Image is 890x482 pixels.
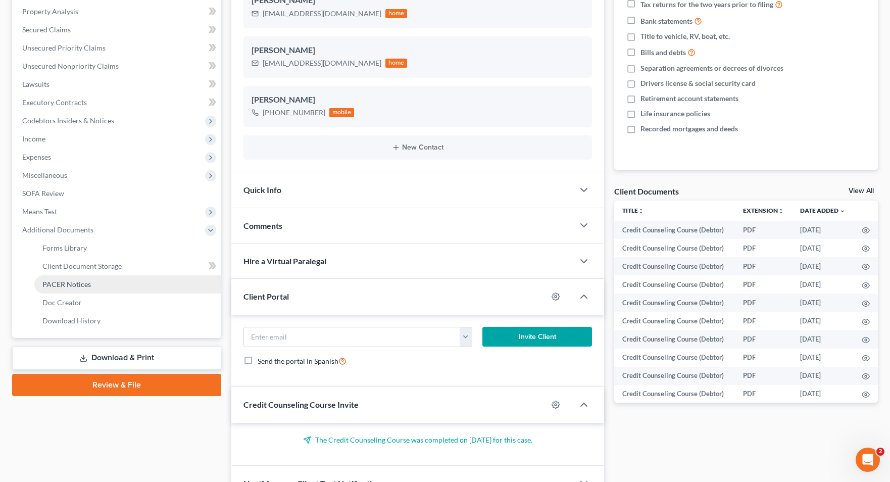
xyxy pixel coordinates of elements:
a: Extensionunfold_more [743,207,784,214]
td: Credit Counseling Course (Debtor) [614,312,735,330]
td: PDF [735,275,792,294]
span: Secured Claims [22,25,71,34]
span: Bills and debts [640,47,686,58]
p: The Credit Counseling Course was completed on [DATE] for this case. [243,435,592,445]
span: Download History [42,316,101,325]
td: [DATE] [792,294,854,312]
span: Client Document Storage [42,262,122,270]
td: [DATE] [792,221,854,239]
iframe: Intercom live chat [856,448,880,472]
span: Unsecured Priority Claims [22,43,106,52]
div: home [385,59,408,68]
td: Credit Counseling Course (Debtor) [614,349,735,367]
td: Credit Counseling Course (Debtor) [614,330,735,348]
a: Secured Claims [14,21,221,39]
span: Income [22,134,45,143]
a: Download History [34,312,221,330]
td: Credit Counseling Course (Debtor) [614,257,735,275]
span: PACER Notices [42,280,91,288]
i: unfold_more [638,208,644,214]
span: 2 [876,448,884,456]
span: Executory Contracts [22,98,87,107]
a: Unsecured Nonpriority Claims [14,57,221,75]
td: Credit Counseling Course (Debtor) [614,221,735,239]
span: Hire a Virtual Paralegal [243,256,326,266]
span: Client Portal [243,292,289,301]
a: Download & Print [12,346,221,370]
td: PDF [735,221,792,239]
a: Date Added expand_more [800,207,846,214]
td: Credit Counseling Course (Debtor) [614,239,735,257]
div: [PERSON_NAME] [252,44,584,57]
div: [PHONE_NUMBER] [263,108,325,118]
span: Retirement account statements [640,93,738,104]
button: Invite Client [482,327,592,347]
span: Expenses [22,153,51,161]
a: Doc Creator [34,294,221,312]
td: PDF [735,257,792,275]
span: Unsecured Nonpriority Claims [22,62,119,70]
span: Lawsuits [22,80,50,88]
span: Title to vehicle, RV, boat, etc. [640,31,730,41]
td: Credit Counseling Course (Debtor) [614,367,735,385]
span: Means Test [22,207,57,216]
td: [DATE] [792,385,854,403]
td: PDF [735,312,792,330]
span: Recorded mortgages and deeds [640,124,738,134]
div: Client Documents [614,186,679,197]
a: PACER Notices [34,275,221,294]
span: Property Analysis [22,7,78,16]
td: PDF [735,239,792,257]
a: Executory Contracts [14,93,221,112]
input: Enter email [244,327,460,347]
td: [DATE] [792,330,854,348]
i: unfold_more [778,208,784,214]
td: Credit Counseling Course (Debtor) [614,294,735,312]
span: Drivers license & social security card [640,78,756,88]
a: Forms Library [34,239,221,257]
span: Codebtors Insiders & Notices [22,116,114,125]
span: Separation agreements or decrees of divorces [640,63,783,73]
div: home [385,9,408,18]
a: Titleunfold_more [622,207,644,214]
td: [DATE] [792,367,854,385]
button: New Contact [252,143,584,152]
span: Forms Library [42,244,87,252]
a: Property Analysis [14,3,221,21]
span: SOFA Review [22,189,64,198]
td: Credit Counseling Course (Debtor) [614,385,735,403]
td: PDF [735,330,792,348]
td: [DATE] [792,312,854,330]
a: Client Document Storage [34,257,221,275]
i: expand_more [839,208,846,214]
td: [DATE] [792,257,854,275]
td: [DATE] [792,349,854,367]
a: Lawsuits [14,75,221,93]
td: [DATE] [792,275,854,294]
td: PDF [735,385,792,403]
a: View All [849,187,874,195]
span: Send the portal in Spanish [258,357,338,365]
span: Credit Counseling Course Invite [243,400,359,409]
a: Unsecured Priority Claims [14,39,221,57]
a: SOFA Review [14,184,221,203]
a: Review & File [12,374,221,396]
td: Credit Counseling Course (Debtor) [614,275,735,294]
span: Doc Creator [42,298,82,307]
span: Miscellaneous [22,171,67,179]
span: Additional Documents [22,225,93,234]
td: PDF [735,294,792,312]
td: PDF [735,349,792,367]
td: [DATE] [792,239,854,257]
div: [EMAIL_ADDRESS][DOMAIN_NAME] [263,9,381,19]
span: Life insurance policies [640,109,710,119]
span: Bank statements [640,16,693,26]
td: PDF [735,367,792,385]
span: Comments [243,221,282,230]
div: [EMAIL_ADDRESS][DOMAIN_NAME] [263,58,381,68]
span: Quick Info [243,185,281,195]
div: mobile [329,108,355,117]
div: [PERSON_NAME] [252,94,584,106]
